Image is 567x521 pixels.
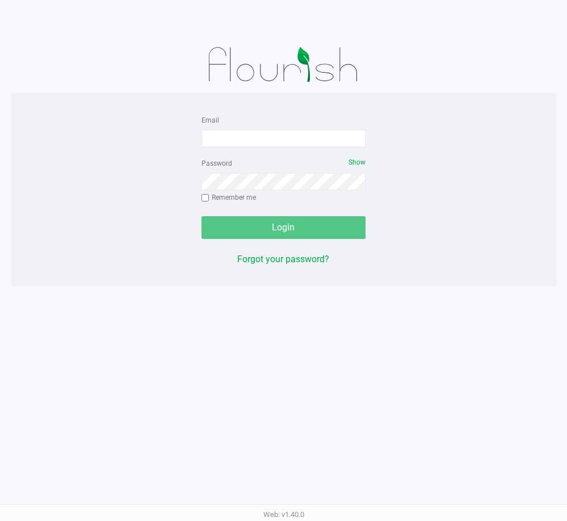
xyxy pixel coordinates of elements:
[201,158,232,169] label: Password
[201,192,256,203] label: Remember me
[201,194,209,202] input: Remember me
[348,158,366,166] span: Show
[201,115,219,125] label: Email
[237,253,329,266] button: Forgot your password?
[263,510,304,519] span: Web: v1.40.0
